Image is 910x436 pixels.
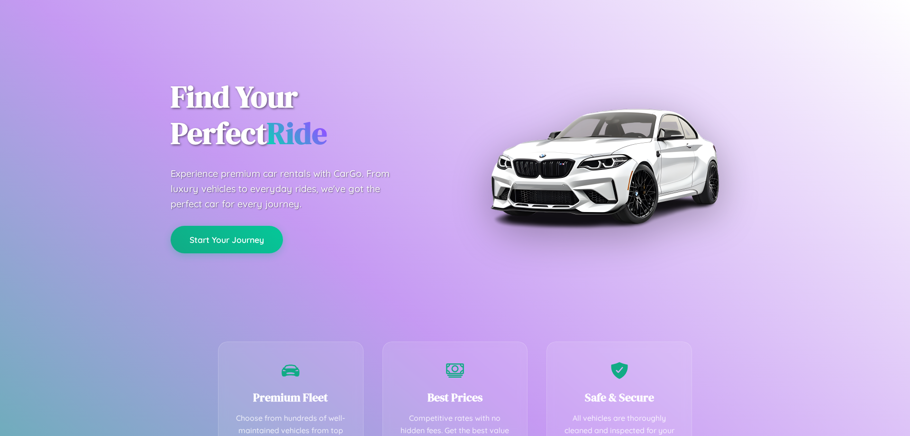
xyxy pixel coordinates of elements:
[171,166,408,212] p: Experience premium car rentals with CarGo. From luxury vehicles to everyday rides, we've got the ...
[233,390,349,405] h3: Premium Fleet
[171,79,441,152] h1: Find Your Perfect
[267,112,327,154] span: Ride
[486,47,723,285] img: Premium BMW car rental vehicle
[561,390,677,405] h3: Safe & Secure
[397,390,513,405] h3: Best Prices
[171,226,283,253] button: Start Your Journey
